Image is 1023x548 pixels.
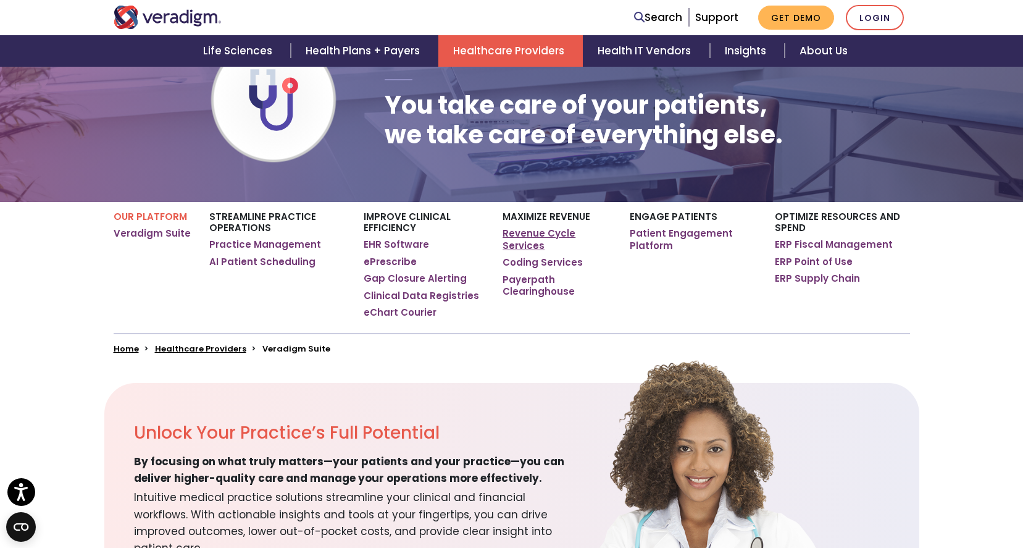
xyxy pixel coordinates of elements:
a: EHR Software [364,238,429,251]
a: Get Demo [758,6,834,30]
a: Healthcare Providers [438,35,583,67]
a: Clinical Data Registries [364,290,479,302]
a: Health IT Vendors [583,35,709,67]
a: Life Sciences [188,35,291,67]
a: Coding Services [503,256,583,269]
a: AI Patient Scheduling [209,256,315,268]
img: Veradigm logo [114,6,222,29]
a: eChart Courier [364,306,436,319]
a: Health Plans + Payers [291,35,438,67]
a: Gap Closure Alerting [364,272,467,285]
a: Insights [710,35,785,67]
a: Veradigm Suite [114,227,191,240]
a: Payerpath Clearinghouse [503,274,611,298]
a: ERP Fiscal Management [775,238,893,251]
a: Revenue Cycle Services [503,227,611,251]
a: Search [634,9,682,26]
a: Patient Engagement Platform [630,227,756,251]
span: By focusing on what truly matters—your patients and your practice—you can deliver higher-quality ... [134,453,580,487]
a: ERP Supply Chain [775,272,860,285]
h2: Unlock Your Practice’s Full Potential [134,423,580,444]
a: Practice Management [209,238,321,251]
a: Login [846,5,904,30]
a: About Us [785,35,862,67]
a: ePrescribe [364,256,417,268]
h1: You take care of your patients, we take care of everything else. [385,90,783,150]
a: Home [114,343,139,355]
a: Healthcare Providers [155,343,246,355]
a: ERP Point of Use [775,256,853,268]
a: Support [695,10,738,25]
button: Open CMP widget [6,512,36,542]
